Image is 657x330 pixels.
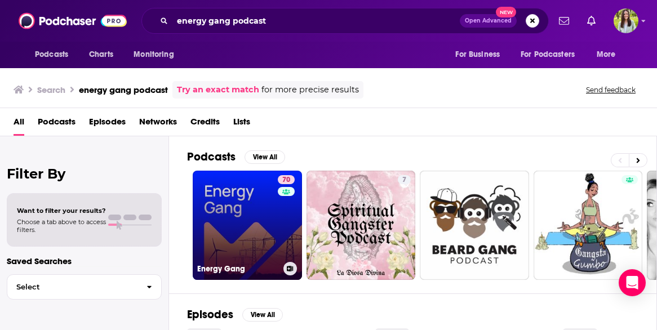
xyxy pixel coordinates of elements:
[37,84,65,95] h3: Search
[38,113,76,136] a: Podcasts
[190,113,220,136] a: Credits
[233,113,250,136] a: Lists
[187,307,233,322] h2: Episodes
[126,44,188,65] button: open menu
[521,47,575,63] span: For Podcasters
[496,7,516,17] span: New
[19,10,127,32] img: Podchaser - Follow, Share and Rate Podcasts
[177,83,259,96] a: Try an exact match
[7,256,162,266] p: Saved Searches
[134,47,174,63] span: Monitoring
[278,175,295,184] a: 70
[455,47,500,63] span: For Business
[589,44,630,65] button: open menu
[7,283,137,291] span: Select
[35,47,68,63] span: Podcasts
[398,175,411,184] a: 7
[139,113,177,136] a: Networks
[17,207,106,215] span: Want to filter your results?
[614,8,638,33] button: Show profile menu
[187,150,285,164] a: PodcastsView All
[245,150,285,164] button: View All
[7,166,162,182] h2: Filter By
[554,11,574,30] a: Show notifications dropdown
[82,44,120,65] a: Charts
[583,85,639,95] button: Send feedback
[614,8,638,33] span: Logged in as meaghanyoungblood
[187,307,283,322] a: EpisodesView All
[402,175,406,186] span: 7
[619,269,646,296] div: Open Intercom Messenger
[513,44,591,65] button: open menu
[141,8,549,34] div: Search podcasts, credits, & more...
[89,47,113,63] span: Charts
[193,171,302,280] a: 70Energy Gang
[614,8,638,33] img: User Profile
[261,83,359,96] span: for more precise results
[465,18,512,24] span: Open Advanced
[14,113,24,136] a: All
[79,84,168,95] h3: energy gang podcast
[447,44,514,65] button: open menu
[282,175,290,186] span: 70
[197,264,279,274] h3: Energy Gang
[7,274,162,300] button: Select
[172,12,460,30] input: Search podcasts, credits, & more...
[460,14,517,28] button: Open AdvancedNew
[307,171,416,280] a: 7
[89,113,126,136] a: Episodes
[597,47,616,63] span: More
[583,11,600,30] a: Show notifications dropdown
[242,308,283,322] button: View All
[27,44,83,65] button: open menu
[187,150,236,164] h2: Podcasts
[17,218,106,234] span: Choose a tab above to access filters.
